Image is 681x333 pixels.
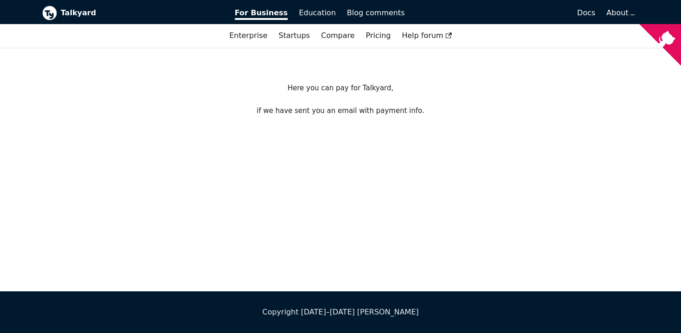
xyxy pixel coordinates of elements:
[293,5,341,21] a: Education
[42,306,639,318] div: Copyright [DATE]–[DATE] [PERSON_NAME]
[341,5,410,21] a: Blog comments
[321,31,355,40] a: Compare
[606,8,633,17] a: About
[224,28,273,44] a: Enterprise
[396,28,457,44] a: Help forum
[402,31,452,40] span: Help forum
[42,6,57,20] img: Talkyard logo
[229,5,294,21] a: For Business
[347,8,405,17] span: Blog comments
[273,28,315,44] a: Startups
[577,8,595,17] span: Docs
[410,5,601,21] a: Docs
[360,28,397,44] a: Pricing
[61,7,222,19] b: Talkyard
[42,6,222,20] a: Talkyard logoTalkyard
[299,8,336,17] span: Education
[235,8,288,20] span: For Business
